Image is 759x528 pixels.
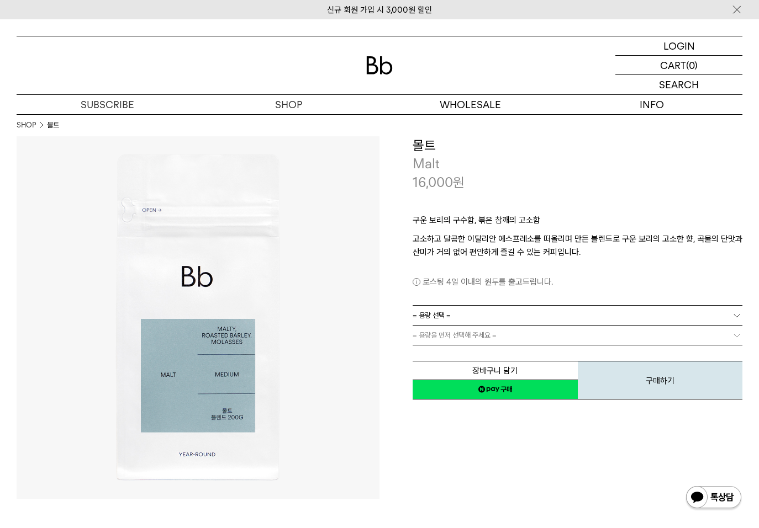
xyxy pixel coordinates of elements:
[379,95,561,114] p: WHOLESALE
[413,232,742,259] p: 고소하고 달콤한 이탈리안 에스프레소를 떠올리며 만든 블렌드로 구운 보리의 고소한 향, 곡물의 단맛과 산미가 거의 없어 편안하게 즐길 수 있는 커피입니다.
[413,275,742,289] p: 로스팅 4일 이내의 원두를 출고드립니다.
[453,174,465,190] span: 원
[413,154,742,173] p: Malt
[327,5,432,15] a: 신규 회원 가입 시 3,000원 할인
[615,56,742,75] a: CART (0)
[413,306,451,325] span: = 용량 선택 =
[615,36,742,56] a: LOGIN
[413,361,578,380] button: 장바구니 담기
[685,485,742,511] img: 카카오톡 채널 1:1 채팅 버튼
[366,56,393,74] img: 로고
[17,95,198,114] a: SUBSCRIBE
[413,326,497,345] span: = 용량을 먼저 선택해 주세요 =
[660,56,686,74] p: CART
[413,214,742,232] p: 구운 보리의 구수함, 볶은 참깨의 고소함
[659,75,699,94] p: SEARCH
[413,136,742,155] h3: 몰트
[663,36,695,55] p: LOGIN
[578,361,743,399] button: 구매하기
[47,120,59,131] li: 몰트
[198,95,380,114] a: SHOP
[17,120,36,131] a: SHOP
[686,56,698,74] p: (0)
[17,136,379,499] img: 몰트
[413,173,465,192] p: 16,000
[561,95,743,114] p: INFO
[413,380,578,399] a: 새창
